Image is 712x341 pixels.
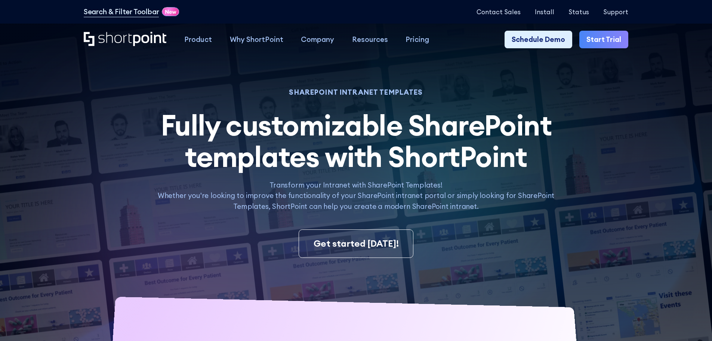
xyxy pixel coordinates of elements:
[84,32,166,47] a: Home
[161,107,552,174] span: Fully customizable SharePoint templates with ShortPoint
[352,34,388,45] div: Resources
[301,34,334,45] div: Company
[84,6,159,17] a: Search & Filter Toolbar
[148,89,564,95] h1: SHAREPOINT INTRANET TEMPLATES
[175,31,221,49] a: Product
[505,31,572,49] a: Schedule Demo
[299,229,413,258] a: Get started [DATE]!
[603,8,628,15] a: Support
[230,34,283,45] div: Why ShortPoint
[314,237,399,250] div: Get started [DATE]!
[148,180,564,212] p: Transform your Intranet with SharePoint Templates! Whether you're looking to improve the function...
[477,8,521,15] a: Contact Sales
[221,31,292,49] a: Why ShortPoint
[535,8,554,15] a: Install
[292,31,343,49] a: Company
[568,8,589,15] a: Status
[184,34,212,45] div: Product
[343,31,397,49] a: Resources
[579,31,628,49] a: Start Trial
[406,34,429,45] div: Pricing
[397,31,438,49] a: Pricing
